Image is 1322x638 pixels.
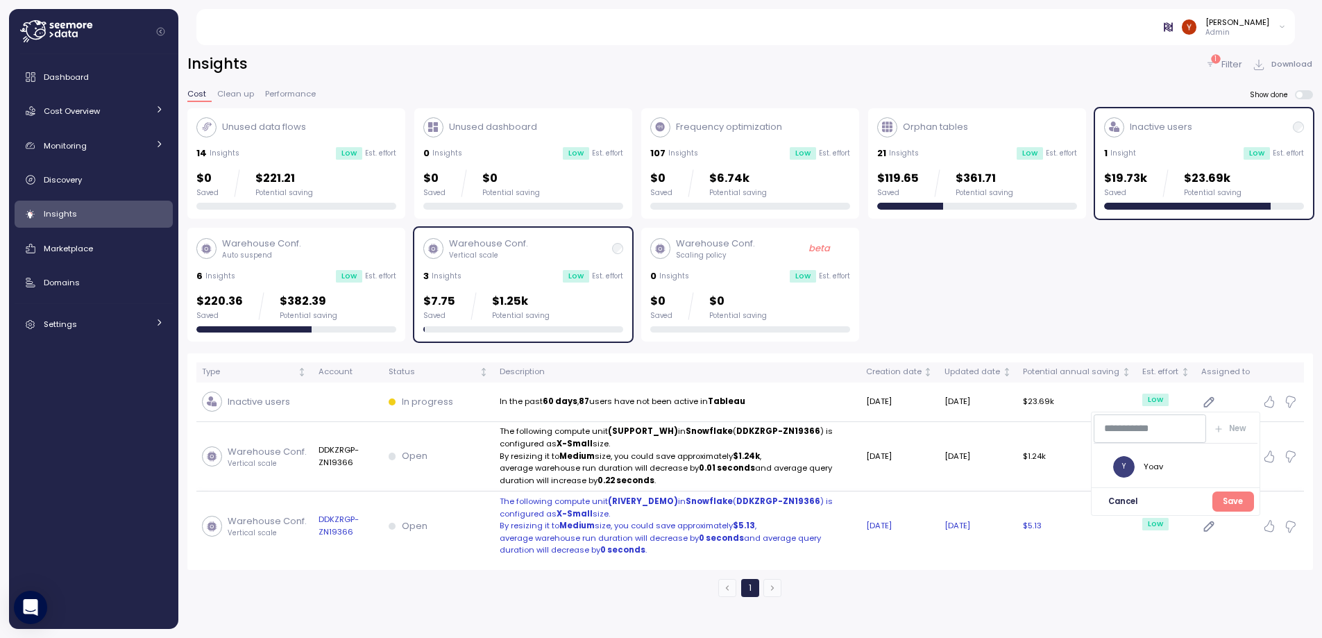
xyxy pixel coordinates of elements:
[676,251,755,260] p: Scaling policy
[152,26,169,37] button: Collapse navigation
[479,367,489,377] div: Not sorted
[877,146,886,160] p: 21
[650,169,672,188] p: $0
[423,292,455,311] p: $7.75
[559,451,595,462] strong: Medium
[423,269,429,283] p: 3
[265,90,316,98] span: Performance
[650,269,656,283] p: 0
[15,235,173,262] a: Marketplace
[1017,492,1137,561] td: $5.13
[650,292,672,311] p: $0
[297,367,307,377] div: Not sorted
[336,147,362,160] div: Low
[280,292,337,311] p: $382.39
[557,438,593,449] strong: X-Small
[1229,419,1246,438] span: New
[336,270,362,283] div: Low
[432,149,462,158] p: Insights
[1180,367,1190,377] div: Not sorted
[592,149,623,158] p: Est. effort
[222,251,301,260] p: Auto suspend
[741,579,759,597] button: 1
[676,237,755,251] p: Warehouse Conf.
[1251,54,1313,74] button: Download
[699,532,744,544] strong: 0 seconds
[592,271,623,281] p: Est. effort
[15,166,173,194] a: Discovery
[790,147,816,160] div: Low
[1142,394,1169,406] div: Low
[1212,492,1254,512] button: Save
[1110,149,1136,158] p: Insight
[44,319,77,330] span: Settings
[860,492,938,561] td: [DATE]
[956,188,1013,198] div: Potential saving
[500,366,854,378] div: Description
[709,188,767,198] div: Potential saving
[1023,366,1119,378] div: Potential annual saving
[733,451,760,462] strong: $1.24k
[1097,492,1148,512] button: Cancel
[402,395,453,409] p: In progress
[543,396,577,407] strong: 60 days
[819,149,850,158] p: Est. effort
[15,132,173,160] a: Monitoring
[708,396,745,407] strong: Tableau
[1144,461,1163,472] div: Yoav
[860,422,938,492] td: [DATE]
[1017,422,1137,492] td: $1.24k
[1250,90,1295,99] span: Show done
[228,514,307,528] p: Warehouse Conf.
[608,426,678,437] strong: (SUPPORT_WH)
[1108,492,1137,511] span: Cancel
[482,169,540,188] p: $0
[1221,58,1242,72] p: Filter
[423,169,446,188] p: $0
[1142,518,1169,530] div: Low
[699,462,755,473] strong: 0.01 seconds
[608,496,678,507] strong: (RIVERY_DEMO)
[736,426,820,437] strong: DDKZRGP-ZN19366
[44,243,93,254] span: Marketplace
[196,146,207,160] p: 14
[14,591,47,624] div: Open Intercom Messenger
[196,269,203,283] p: 6
[500,520,854,532] p: By resizing it to size, you could save approximately ,
[956,169,1013,188] p: $361.71
[423,311,455,321] div: Saved
[228,445,307,459] p: Warehouse Conf.
[383,362,494,383] th: StatusNot sorted
[1104,169,1147,188] p: $19.73k
[196,362,313,383] th: TypeNot sorted
[866,366,922,378] div: Creation date
[1104,146,1108,160] p: 1
[228,528,307,538] p: Vertical scale
[709,292,767,311] p: $0
[1201,366,1250,378] div: Assigned to
[1271,55,1312,74] span: Download
[228,459,307,469] p: Vertical scale
[44,106,100,117] span: Cost Overview
[1002,367,1012,377] div: Not sorted
[44,140,87,151] span: Monitoring
[482,188,540,198] div: Potential saving
[659,271,689,281] p: Insights
[402,449,427,463] p: Open
[1182,19,1196,34] img: ACg8ocKuW-fuwWXhiZ8xf8HpxXSH9jjvCVYg6tp1Hy8ae_S_1_9jqw=s96-c
[1046,149,1077,158] p: Est. effort
[365,271,396,281] p: Est. effort
[312,422,383,492] td: DDKZRGP-ZN19366
[44,174,82,185] span: Discovery
[860,383,938,422] td: [DATE]
[205,271,235,281] p: Insights
[709,169,767,188] p: $6.74k
[500,426,854,450] p: The following compute unit in ( ) is configured as size.
[1142,366,1178,378] div: Est. effort
[423,188,446,198] div: Saved
[280,311,337,321] div: Potential saving
[15,97,173,125] a: Cost Overview
[389,366,477,378] div: Status
[255,188,313,198] div: Potential saving
[1273,149,1304,158] p: Est. effort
